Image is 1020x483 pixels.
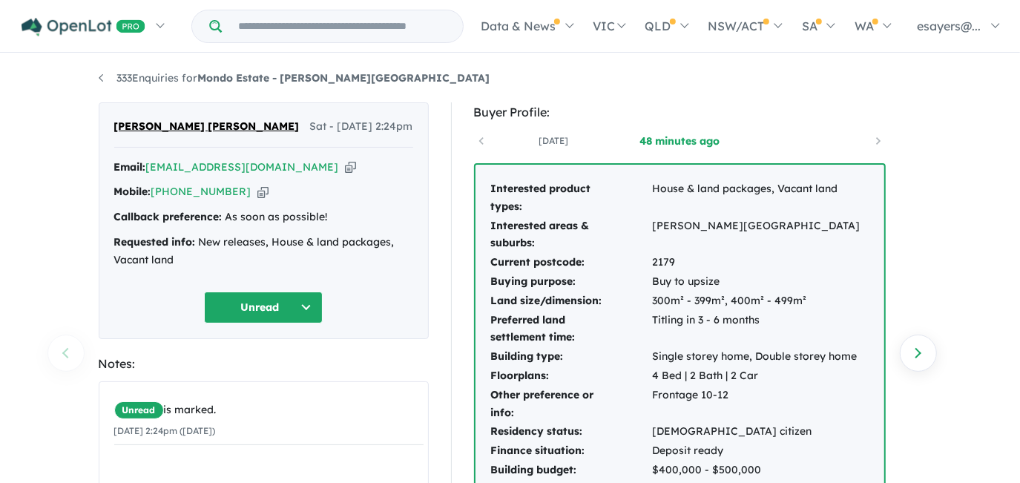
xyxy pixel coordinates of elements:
td: Buy to upsize [652,272,861,292]
td: Residency status: [490,422,652,441]
td: [DEMOGRAPHIC_DATA] citizen [652,422,861,441]
strong: Mobile: [114,185,151,198]
td: Current postcode: [490,253,652,272]
strong: Email: [114,160,146,174]
td: Interested areas & suburbs: [490,217,652,254]
span: Sat - [DATE] 2:24pm [310,118,413,136]
td: 4 Bed | 2 Bath | 2 Car [652,367,861,386]
td: Building type: [490,347,652,367]
div: Notes: [99,354,429,374]
button: Copy [257,184,269,200]
td: Frontage 10-12 [652,386,861,423]
td: Preferred land settlement time: [490,311,652,348]
nav: breadcrumb [99,70,922,88]
span: [PERSON_NAME] [PERSON_NAME] [114,118,300,136]
td: Interested product types: [490,180,652,217]
span: esayers@... [917,19,981,33]
input: Try estate name, suburb, builder or developer [225,10,460,42]
td: House & land packages, Vacant land [652,180,861,217]
button: Copy [345,160,356,175]
img: Openlot PRO Logo White [22,18,145,36]
td: Single storey home, Double storey home [652,347,861,367]
td: Land size/dimension: [490,292,652,311]
small: [DATE] 2:24pm ([DATE]) [114,425,216,436]
a: [PHONE_NUMBER] [151,185,251,198]
strong: Requested info: [114,235,196,249]
td: Floorplans: [490,367,652,386]
td: Buying purpose: [490,272,652,292]
td: Titling in 3 - 6 months [652,311,861,348]
td: 300m² - 399m², 400m² - 499m² [652,292,861,311]
span: Unread [114,401,164,419]
div: As soon as possible! [114,208,413,226]
a: [EMAIL_ADDRESS][DOMAIN_NAME] [146,160,339,174]
td: Building budget: [490,461,652,480]
a: 48 minutes ago [616,134,743,148]
div: New releases, House & land packages, Vacant land [114,234,413,269]
td: [PERSON_NAME][GEOGRAPHIC_DATA] [652,217,861,254]
td: Finance situation: [490,441,652,461]
a: [DATE] [490,134,616,148]
button: Unread [204,292,323,323]
a: 333Enquiries forMondo Estate - [PERSON_NAME][GEOGRAPHIC_DATA] [99,71,490,85]
strong: Mondo Estate - [PERSON_NAME][GEOGRAPHIC_DATA] [198,71,490,85]
strong: Callback preference: [114,210,223,223]
div: is marked. [114,401,424,419]
td: $400,000 - $500,000 [652,461,861,480]
td: 2179 [652,253,861,272]
div: Buyer Profile: [474,102,886,122]
td: Deposit ready [652,441,861,461]
td: Other preference or info: [490,386,652,423]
